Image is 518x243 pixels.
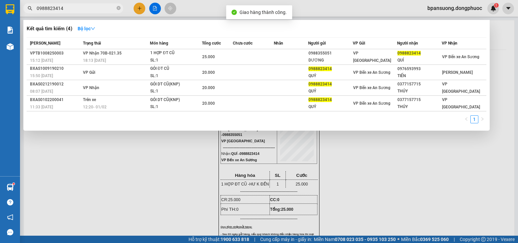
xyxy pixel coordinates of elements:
[150,72,200,80] div: SL: 1
[353,41,365,46] span: VP Gửi
[442,82,480,94] span: VP [GEOGRAPHIC_DATA]
[30,96,81,103] div: BXAS0102200041
[470,115,478,123] li: 1
[150,41,168,46] span: Món hàng
[308,57,352,64] div: DƯƠNG
[202,41,221,46] span: Tổng cước
[397,81,441,88] div: 0377157715
[150,96,200,104] div: GÓI DT CŨ(KNP)
[353,70,390,75] span: VP Bến xe An Sương
[30,50,81,57] div: VPTB1008250003
[72,23,101,34] button: Bộ lọcdown
[13,183,15,185] sup: 1
[274,41,283,46] span: Nhãn
[2,43,70,47] span: [PERSON_NAME]:
[7,43,14,50] img: warehouse-icon
[442,97,480,109] span: VP [GEOGRAPHIC_DATA]
[353,85,390,90] span: VP Bến xe An Sương
[117,6,121,10] span: close-circle
[7,184,14,191] img: warehouse-icon
[308,66,332,71] span: 0988823414
[471,116,478,123] a: 1
[150,88,200,95] div: SL: 1
[150,103,200,111] div: SL: 1
[37,5,115,12] input: Tìm tên, số ĐT hoặc mã đơn
[202,70,215,75] span: 20.000
[442,55,479,59] span: VP Bến xe An Sương
[30,89,53,94] span: 08:07 [DATE]
[30,65,81,72] div: BXAS1009190210
[397,88,441,95] div: THÚY
[464,117,468,121] span: left
[30,105,53,109] span: 11:33 [DATE]
[7,27,14,34] img: solution-icon
[150,81,200,88] div: GÓI DT CŨ(KNP)
[83,58,106,63] span: 18:13 [DATE]
[53,30,82,34] span: Hotline: 19001152
[442,70,473,75] span: [PERSON_NAME]
[308,103,352,110] div: QUÝ
[233,41,253,46] span: Chưa cước
[308,97,332,102] span: 0988823414
[27,25,72,32] h3: Kết quả tìm kiếm ( 4 )
[53,4,91,9] strong: ĐỒNG PHƯỚC
[117,5,121,12] span: close-circle
[150,50,200,57] div: 1 HỢP ĐT CŨ
[397,41,418,46] span: Người nhận
[397,65,441,72] div: 0976593993
[462,115,470,123] button: left
[397,103,441,110] div: THÚY
[83,85,99,90] span: VP Nhận
[83,97,96,102] span: Trên xe
[15,48,41,52] span: 17:17:08 [DATE]
[480,117,484,121] span: right
[478,115,486,123] li: Next Page
[308,50,352,57] div: 0988355051
[308,88,352,95] div: QUÝ
[7,229,13,235] span: message
[397,51,421,56] span: 0988823414
[28,6,32,11] span: search
[308,72,352,79] div: QUÝ
[18,36,82,41] span: -----------------------------------------
[83,51,122,56] span: VP Nhận 70B-021.35
[2,4,32,33] img: logo
[7,199,13,205] span: question-circle
[240,10,287,15] span: Giao hàng thành công.
[202,55,215,59] span: 25.000
[353,51,391,63] span: VP [GEOGRAPHIC_DATA]
[78,26,95,31] strong: Bộ lọc
[30,58,53,63] span: 15:12 [DATE]
[232,10,237,15] span: check-circle
[308,41,326,46] span: Người gửi
[397,57,441,64] div: QUÍ
[308,82,332,86] span: 0988823414
[6,4,14,14] img: logo-vxr
[202,101,215,106] span: 20.000
[462,115,470,123] li: Previous Page
[83,70,95,75] span: VP Gửi
[91,26,95,31] span: down
[30,73,53,78] span: 15:50 [DATE]
[7,214,13,220] span: notification
[83,41,101,46] span: Trạng thái
[150,65,200,72] div: GÓI ĐT CŨ
[442,41,457,46] span: VP Nhận
[2,48,41,52] span: In ngày:
[150,57,200,64] div: SL: 1
[30,81,81,88] div: BXAS0212190012
[353,101,390,106] span: VP Bến xe An Sương
[397,72,441,79] div: TIẾN
[202,85,215,90] span: 20.000
[53,20,92,28] span: 01 Võ Văn Truyện, KP.1, Phường 2
[83,105,107,109] span: 12:20 - 01/02
[478,115,486,123] button: right
[397,96,441,103] div: 0377157715
[33,42,70,47] span: VPAS1108250143
[53,11,90,19] span: Bến xe [GEOGRAPHIC_DATA]
[30,41,60,46] span: [PERSON_NAME]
